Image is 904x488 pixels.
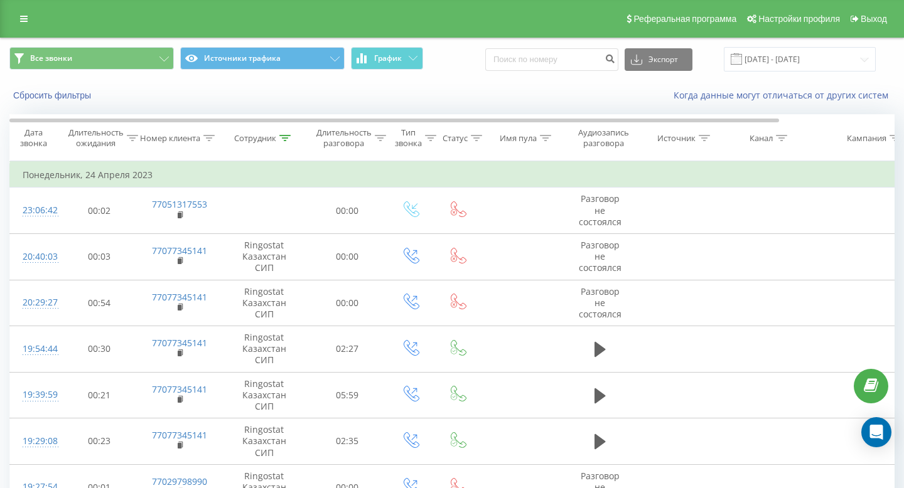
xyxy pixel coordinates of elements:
a: 77077345141 [152,291,207,303]
a: 77077345141 [152,383,207,395]
span: График [374,54,402,63]
div: Номер клиента [140,133,200,144]
div: 20:40:03 [23,245,48,269]
div: 20:29:27 [23,290,48,315]
div: Тип звонка [395,127,422,149]
td: 00:23 [60,418,139,465]
td: 00:21 [60,372,139,418]
td: 02:27 [308,326,387,373]
span: Реферальная программа [633,14,736,24]
span: Разговор не состоялся [579,239,621,273]
div: Open Intercom Messenger [861,417,891,447]
div: Дата звонка [10,127,56,149]
div: Канал [750,133,773,144]
span: Разговор не состоялся [579,193,621,227]
td: Ringostat Казахстан СИП [220,372,308,418]
div: Аудиозапись разговора [573,127,634,149]
a: 77077345141 [152,337,207,349]
td: Ringostat Казахстан СИП [220,326,308,373]
button: Сбросить фильтры [9,90,97,101]
div: Статус [443,133,468,144]
div: Источник [657,133,696,144]
td: Ringostat Казахстан СИП [220,418,308,465]
div: Сотрудник [234,133,276,144]
td: 02:35 [308,418,387,465]
td: 00:03 [60,233,139,280]
td: 00:02 [60,188,139,234]
span: Настройки профиля [758,14,840,24]
td: 00:54 [60,280,139,326]
span: Разговор не состоялся [579,285,621,320]
div: 19:29:08 [23,429,48,454]
button: Источники трафика [180,47,345,70]
a: 77077345141 [152,429,207,441]
button: Экспорт [625,48,692,71]
span: Выход [861,14,887,24]
div: 19:54:44 [23,337,48,361]
td: 00:00 [308,280,387,326]
td: 00:00 [308,188,387,234]
div: Длительность разговора [316,127,372,149]
div: 19:39:59 [23,383,48,407]
div: Длительность ожидания [68,127,124,149]
div: Кампания [847,133,886,144]
td: Ringostat Казахстан СИП [220,233,308,280]
button: Все звонки [9,47,174,70]
span: Все звонки [30,53,72,63]
td: Ringostat Казахстан СИП [220,280,308,326]
td: 05:59 [308,372,387,418]
a: 77029798990 [152,475,207,487]
input: Поиск по номеру [485,48,618,71]
div: 23:06:42 [23,198,48,223]
td: 00:00 [308,233,387,280]
a: 77051317553 [152,198,207,210]
td: 00:30 [60,326,139,373]
a: Когда данные могут отличаться от других систем [674,89,895,101]
a: 77077345141 [152,245,207,257]
button: График [351,47,423,70]
div: Имя пула [500,133,537,144]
